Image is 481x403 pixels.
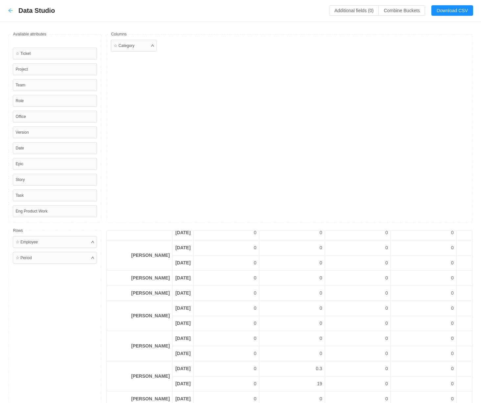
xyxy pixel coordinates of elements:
th: [PERSON_NAME] [107,331,173,361]
td: 0 [259,225,325,240]
td: 0 [325,301,391,316]
th: [PERSON_NAME] [107,240,173,271]
td: 0 [391,361,456,376]
td: 0 [259,331,325,346]
div: Eng Product Work [13,205,97,217]
td: 0 [259,316,325,331]
th: [DATE] [173,346,193,361]
div: ☆ Period [16,255,32,261]
td: 0 [391,225,456,240]
td: 0 [391,331,456,346]
td: 0 [259,271,325,286]
th: [DATE] [173,271,193,286]
div: ☆ Employee [13,236,97,248]
div: Back [8,8,13,13]
th: [DATE] [173,256,193,271]
td: 0 [325,286,391,301]
td: 0 [193,271,259,286]
td: 0 [193,376,259,392]
td: 0 [391,286,456,301]
td: 0 [325,271,391,286]
td: 0 [193,331,259,346]
td: 0 [325,376,391,392]
td: 0 [325,361,391,376]
button: Additional fields (0) [329,5,379,16]
th: [PERSON_NAME] [107,286,173,301]
div: Team [13,79,97,91]
td: 0 [391,301,456,316]
td: 0 [325,331,391,346]
span: Data Studio [18,5,59,16]
i: icon: arrow-left [8,8,13,13]
td: 0 [325,240,391,256]
td: 0 [325,225,391,240]
div: ☆ Category [114,43,134,49]
div: Role [13,95,97,107]
div: Project [13,63,97,75]
td: 0 [259,301,325,316]
div: Task [13,190,97,201]
div: Version [13,126,97,138]
td: 0 [259,240,325,256]
th: [PERSON_NAME] [107,271,173,286]
td: 0 [259,286,325,301]
div: Office [13,111,97,123]
td: 0 [193,316,259,331]
th: [DATE] [173,286,193,301]
th: [DATE] [173,225,193,240]
td: 0 [325,316,391,331]
td: 0 [391,271,456,286]
td: 0 [259,346,325,361]
th: [PERSON_NAME] [107,361,173,392]
td: 0 [325,256,391,271]
td: 0 [193,346,259,361]
th: [DATE] [173,376,193,392]
td: 0 [391,256,456,271]
td: 0 [391,316,456,331]
button: Download CSV [431,5,473,16]
td: 0 [391,240,456,256]
td: 0 [391,346,456,361]
th: [DATE] [173,316,193,331]
div: Epic [13,158,97,170]
th: [DATE] [173,331,193,346]
div: Story [13,174,97,186]
td: 0.3 [259,361,325,376]
td: 0 [259,256,325,271]
div: ☆ Period [13,252,97,264]
td: 0 [193,256,259,271]
th: [DATE] [173,240,193,256]
td: 0 [193,225,259,240]
td: 0 [325,346,391,361]
div: ☆ Ticket [13,48,97,59]
td: 0 [193,286,259,301]
button: Combine Buckets [378,5,425,16]
td: 0 [193,240,259,256]
td: 0 [193,301,259,316]
th: [DATE] [173,301,193,316]
td: 0 [391,376,456,392]
div: ☆ Employee [16,239,38,245]
td: 19 [259,376,325,392]
td: 0 [193,361,259,376]
th: [PERSON_NAME] [107,301,173,331]
th: [DATE] [173,361,193,376]
div: Date [13,142,97,154]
